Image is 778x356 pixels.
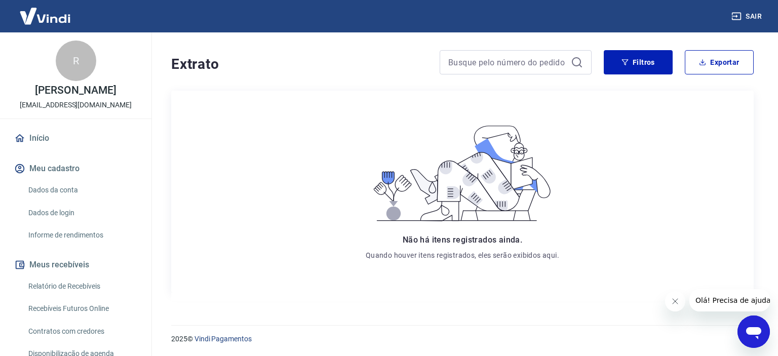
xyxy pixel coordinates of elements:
button: Sair [729,7,766,26]
a: Dados de login [24,203,139,223]
iframe: Botão para abrir a janela de mensagens [737,315,770,348]
a: Início [12,127,139,149]
button: Meus recebíveis [12,254,139,276]
input: Busque pelo número do pedido [448,55,567,70]
span: Olá! Precisa de ajuda? [6,7,85,15]
p: 2025 © [171,334,754,344]
p: [EMAIL_ADDRESS][DOMAIN_NAME] [20,100,132,110]
button: Exportar [685,50,754,74]
button: Meu cadastro [12,157,139,180]
div: R [56,41,96,81]
a: Contratos com credores [24,321,139,342]
a: Dados da conta [24,180,139,201]
p: [PERSON_NAME] [35,85,116,96]
a: Informe de rendimentos [24,225,139,246]
button: Filtros [604,50,673,74]
img: Vindi [12,1,78,31]
span: Não há itens registrados ainda. [403,235,522,245]
a: Recebíveis Futuros Online [24,298,139,319]
h4: Extrato [171,54,427,74]
p: Quando houver itens registrados, eles serão exibidos aqui. [366,250,559,260]
iframe: Fechar mensagem [665,291,685,311]
a: Relatório de Recebíveis [24,276,139,297]
a: Vindi Pagamentos [194,335,252,343]
iframe: Mensagem da empresa [689,289,770,311]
